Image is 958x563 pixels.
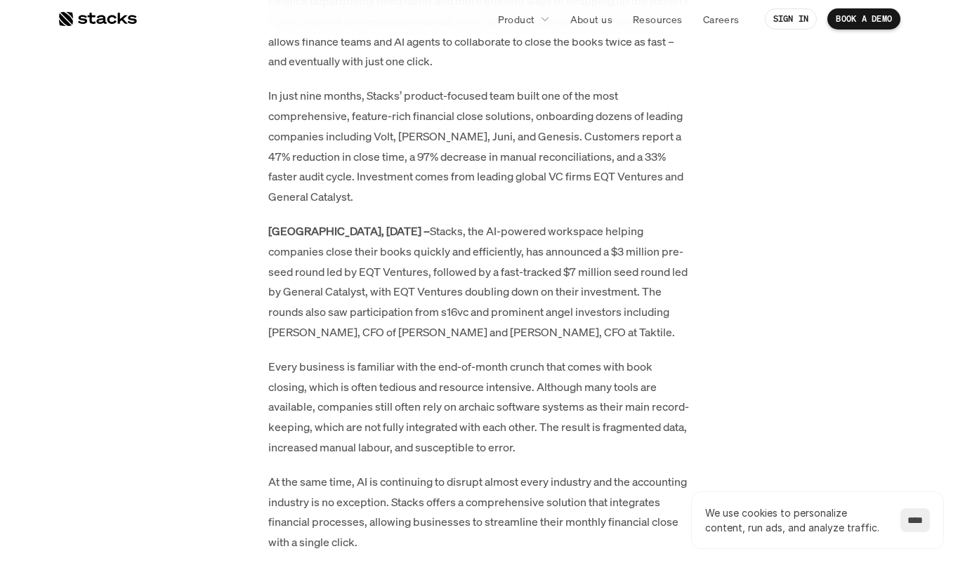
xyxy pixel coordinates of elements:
strong: [GEOGRAPHIC_DATA], [DATE] – [268,223,430,239]
a: About us [562,6,621,32]
p: We use cookies to personalize content, run ads, and analyze traffic. [705,505,886,535]
p: Every business is familiar with the end-of-month crunch that comes with book closing, which is of... [268,357,690,458]
a: Resources [624,6,691,32]
p: About us [570,12,612,27]
p: In just nine months, Stacks’ product-focused team built one of the most comprehensive, feature-ri... [268,86,690,207]
a: Careers [695,6,748,32]
p: Resources [633,12,683,27]
a: Privacy Policy [166,267,228,277]
a: SIGN IN [765,8,818,29]
p: SIGN IN [773,14,809,24]
p: Stacks, the AI-powered workspace helping companies close their books quickly and efficiently, has... [268,221,690,343]
p: Product [498,12,535,27]
p: Careers [703,12,740,27]
p: BOOK A DEMO [836,14,892,24]
a: BOOK A DEMO [827,8,900,29]
p: At the same time, AI is continuing to disrupt almost every industry and the accounting industry i... [268,472,690,552]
